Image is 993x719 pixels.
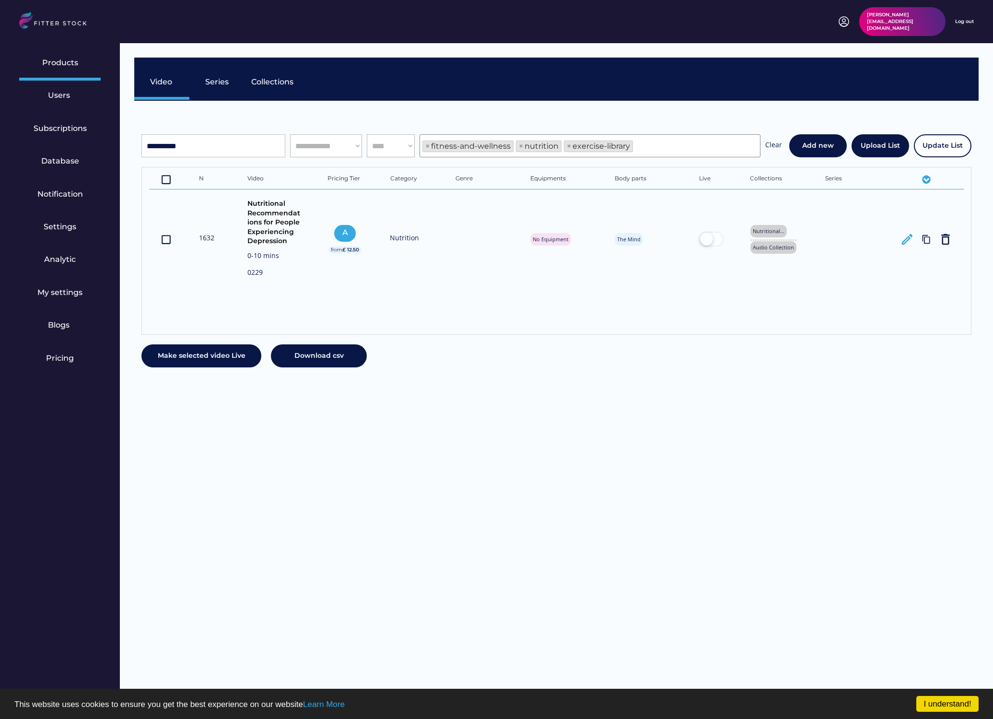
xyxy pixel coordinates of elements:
[615,175,672,184] div: Body parts
[160,174,172,186] text: crop_din
[205,77,229,87] div: Series
[37,287,82,298] div: My settings
[564,141,633,152] li: exercise-library
[422,141,514,152] li: fitness-and-wellness
[617,236,641,243] div: The Mind
[37,189,83,200] div: Notification
[342,247,359,253] div: £ 12.50
[42,58,78,68] div: Products
[41,156,79,166] div: Database
[19,12,95,32] img: LOGO.svg
[34,123,87,134] div: Subscriptions
[48,90,72,101] div: Users
[916,696,979,712] a: I understand!
[303,700,345,709] a: Learn More
[199,175,221,184] div: N
[150,77,174,87] div: Video
[247,199,300,246] div: Nutritional Recommendations for People Experiencing Depression
[838,16,850,27] img: profile-circle.svg
[247,268,300,280] div: 0229
[390,175,429,184] div: Category
[852,134,909,157] button: Upload List
[938,232,953,247] button: delete_outline
[753,227,784,235] div: Nutritional...
[765,140,782,152] div: Clear
[331,247,342,253] div: from
[251,77,293,87] div: Collections
[825,175,873,184] div: Series
[516,141,561,152] li: nutrition
[44,254,76,265] div: Analytic
[48,320,72,330] div: Blogs
[271,344,367,367] button: Download csv
[247,251,300,263] div: 0-10 mins
[753,244,794,251] div: Audio Collection
[14,700,979,708] p: This website uses cookies to ensure you get the best experience on our website
[160,172,172,187] button: crop_din
[390,233,428,245] div: Nutrition
[425,142,430,150] span: ×
[530,175,588,184] div: Equipments
[519,142,524,150] span: ×
[46,353,74,364] div: Pricing
[900,232,914,247] button: edit
[160,232,172,247] button: crop_din
[914,134,971,157] button: Update List
[750,175,798,184] div: Collections
[337,227,353,238] div: A
[141,344,261,367] button: Make selected video Live
[160,233,172,245] text: crop_din
[955,18,974,25] div: Log out
[567,142,572,150] span: ×
[199,233,221,243] div: 1632
[867,12,938,32] div: [PERSON_NAME][EMAIL_ADDRESS][DOMAIN_NAME]
[456,175,503,184] div: Genre
[247,175,300,184] div: Video
[327,175,363,184] div: Pricing Tier
[533,236,569,243] div: No Equipment
[44,222,76,232] div: Settings
[699,175,723,184] div: Live
[789,134,847,157] button: Add new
